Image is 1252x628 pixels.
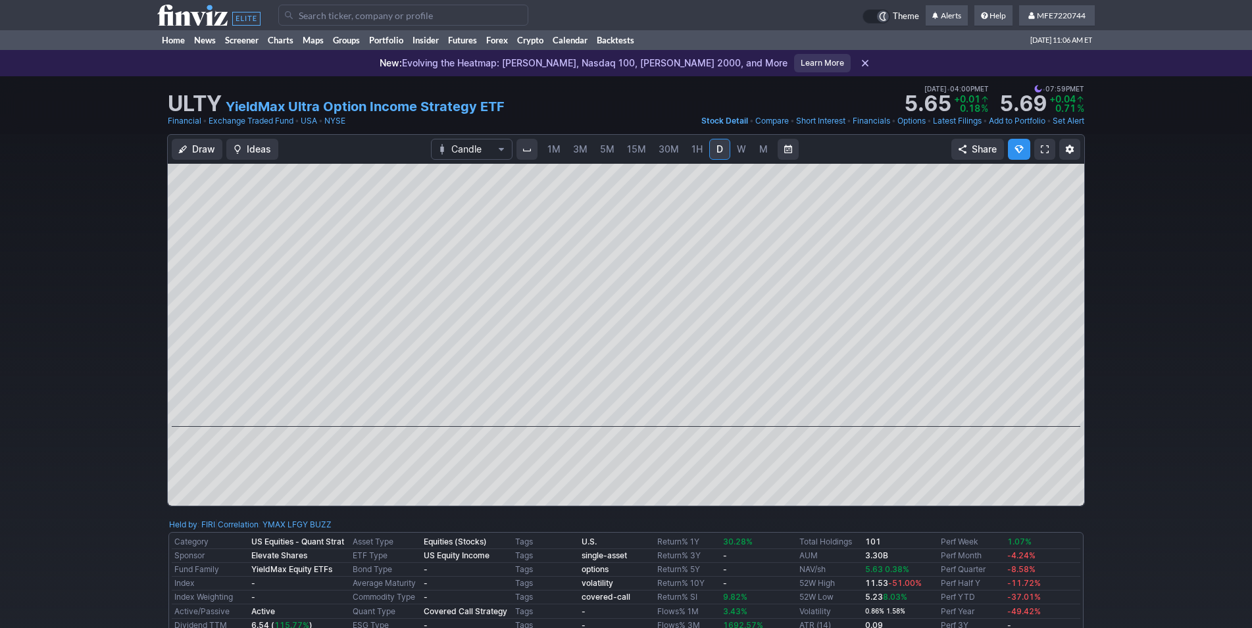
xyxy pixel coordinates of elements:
div: : [169,518,215,531]
td: ETF Type [350,549,421,563]
strong: 5.69 [999,93,1047,114]
span: Candle [451,143,492,156]
button: Share [951,139,1004,160]
a: Insider [408,30,443,50]
td: Asset Type [350,535,421,549]
b: - [251,578,255,588]
span: 3M [573,143,588,155]
span: • [1042,83,1045,95]
b: Active [251,606,275,616]
span: • [295,114,299,128]
span: Draw [192,143,215,156]
td: Return% 1Y [655,535,721,549]
td: Category [172,535,249,549]
span: 30M [659,143,679,155]
a: Help [974,5,1013,26]
td: 52W Low [797,591,863,604]
a: 15M [621,139,652,160]
td: Volatility [797,604,863,619]
span: -51.00% [888,578,922,588]
a: Charts [263,30,298,50]
a: Compare [755,114,789,128]
button: Explore new features [1008,139,1030,160]
a: Options [897,114,926,128]
td: Tags [513,563,579,577]
td: Tags [513,604,579,619]
span: -37.01% [1007,592,1041,602]
span: M [759,143,768,155]
td: Fund Family [172,563,249,577]
a: Forex [482,30,513,50]
span: 9.82% [723,592,747,602]
span: Ideas [247,143,271,156]
span: • [203,114,207,128]
a: Crypto [513,30,548,50]
td: Index [172,577,249,591]
a: Latest Filings [933,114,982,128]
a: USA [301,114,317,128]
a: YMAX [263,518,286,531]
p: Evolving the Heatmap: [PERSON_NAME], Nasdaq 100, [PERSON_NAME] 2000, and More [380,57,788,70]
td: Sponsor [172,549,249,563]
a: Maps [298,30,328,50]
span: 0.18 [960,103,980,114]
b: YieldMax Equity ETFs [251,564,332,574]
span: -11.72% [1007,578,1041,588]
a: MFE7220744 [1019,5,1095,26]
a: Short Interest [796,114,845,128]
small: 0.86% 1.58% [865,608,905,615]
b: - [424,592,428,602]
span: 0.71 [1055,103,1076,114]
a: Financial [168,114,201,128]
a: volatility [582,578,613,588]
span: 5.63 [865,564,883,574]
td: Total Holdings [797,535,863,549]
b: 101 [865,537,881,546]
span: • [790,114,795,128]
a: LFGY [288,518,308,531]
b: - [723,578,727,588]
td: Index Weighting [172,591,249,604]
a: Screener [220,30,263,50]
a: Theme [863,9,919,24]
td: Active/Passive [172,604,249,619]
b: Covered Call Strategy [424,606,507,616]
a: Portfolio [364,30,408,50]
a: options [582,564,609,574]
a: YieldMax Ultra Option Income Strategy ETF [226,97,505,116]
td: Perf Week [938,535,1005,549]
td: Perf Year [938,604,1005,619]
td: NAV/sh [797,563,863,577]
span: W [737,143,746,155]
a: 3M [567,139,593,160]
span: Stock Detail [701,116,748,126]
b: - [251,592,255,602]
span: • [318,114,323,128]
td: AUM [797,549,863,563]
span: 1H [691,143,703,155]
button: Interval [516,139,538,160]
a: Exchange Traded Fund [209,114,293,128]
b: 11.53 [865,578,922,588]
a: 5M [594,139,620,160]
a: M [753,139,774,160]
h1: ULTY [168,93,222,114]
td: Tags [513,577,579,591]
a: Alerts [926,5,968,26]
a: Groups [328,30,364,50]
td: Return% 3Y [655,549,721,563]
span: • [983,114,988,128]
span: -49.42% [1007,606,1041,616]
td: Tags [513,535,579,549]
a: Correlation [218,519,259,529]
a: Futures [443,30,482,50]
span: • [1047,114,1051,128]
b: US Equities - Quant Strat [251,537,344,546]
td: Return% SI [655,591,721,604]
a: FIRI [201,518,215,531]
b: US Equity Income [424,550,489,560]
td: Average Maturity [350,577,421,591]
a: 1H [686,139,709,160]
span: 0.38% [885,564,909,574]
